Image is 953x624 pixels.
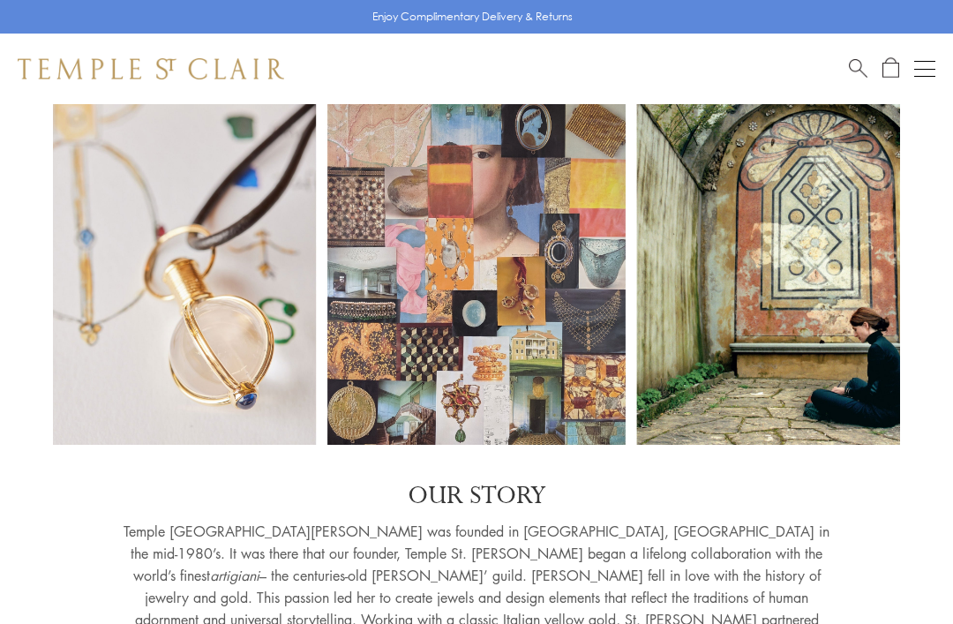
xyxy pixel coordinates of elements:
[865,541,935,606] iframe: Gorgias live chat messenger
[372,8,573,26] p: Enjoy Complimentary Delivery & Returns
[914,58,935,79] button: Open navigation
[210,566,259,585] em: artigiani
[124,480,829,512] p: OUR STORY
[882,57,899,79] a: Open Shopping Bag
[849,57,867,79] a: Search
[18,58,284,79] img: Temple St. Clair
